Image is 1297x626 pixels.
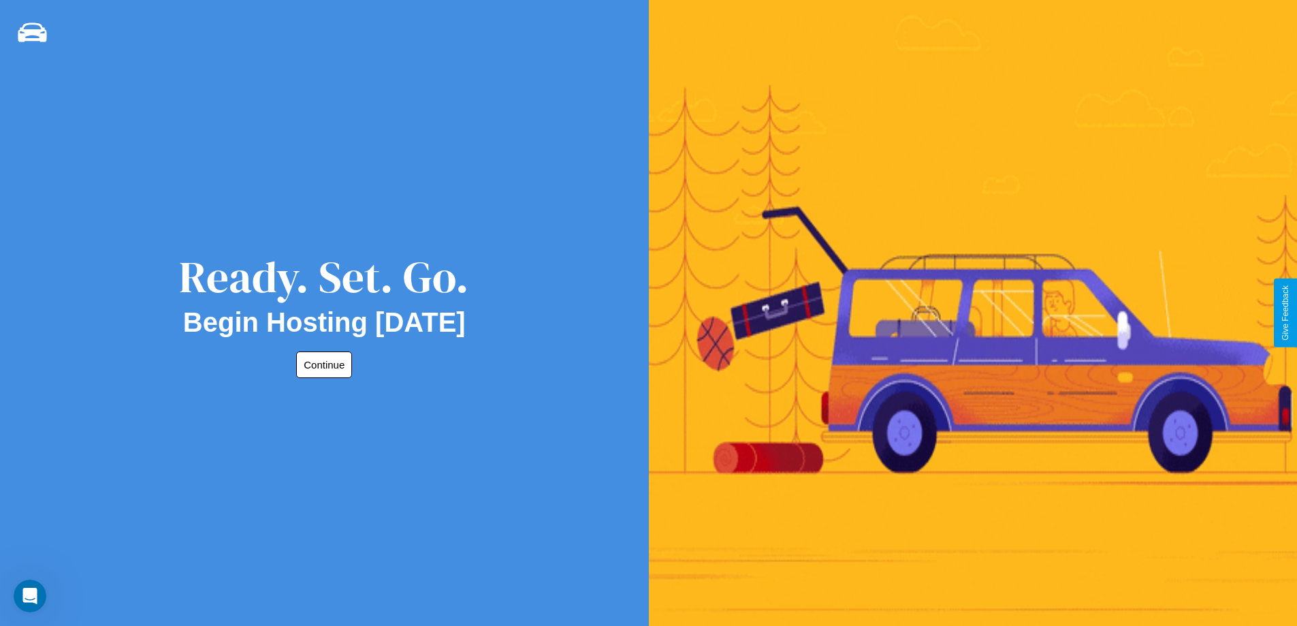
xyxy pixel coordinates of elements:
[14,580,46,612] iframe: Intercom live chat
[296,351,352,378] button: Continue
[183,307,466,338] h2: Begin Hosting [DATE]
[1281,285,1290,341] div: Give Feedback
[179,247,469,307] div: Ready. Set. Go.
